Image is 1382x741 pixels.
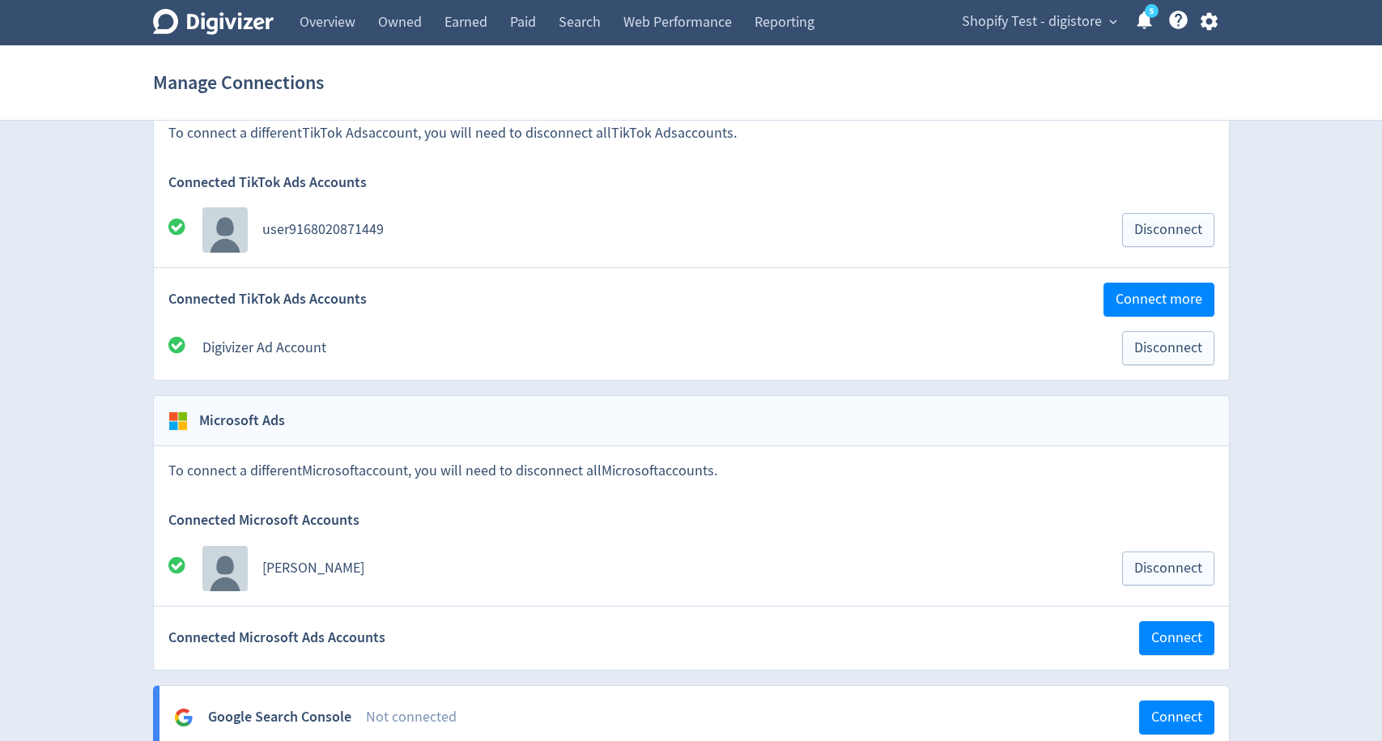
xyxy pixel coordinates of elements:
[1106,15,1120,29] span: expand_more
[1134,341,1202,356] span: Disconnect
[1139,621,1214,655] button: Connect
[1122,331,1214,365] button: Disconnect
[366,707,1139,727] div: Not connected
[202,546,248,591] img: No avatar available
[154,446,1229,496] div: To connect a different Microsoft account, you will need to disconnect all Microsoft accounts.
[1145,4,1159,18] a: 5
[262,559,364,577] a: [PERSON_NAME]
[1151,631,1202,645] span: Connect
[168,172,367,193] span: Connected TikTok Ads Accounts
[1122,551,1214,586] button: Disconnect
[208,707,351,727] div: Google Search Console
[168,628,385,648] span: Connected Microsoft Ads Accounts
[168,289,367,309] span: Connected TikTok Ads Accounts
[1122,213,1214,247] button: Disconnect
[154,109,1229,158] div: To connect a different TikTok Ads account, you will need to disconnect all TikTok Ads accounts.
[1103,283,1214,317] button: Connect more
[168,335,202,360] div: All good
[1134,223,1202,237] span: Disconnect
[1116,292,1202,307] span: Connect more
[168,510,359,530] span: Connected Microsoft Accounts
[202,339,326,357] a: Digivizer Ad Account
[188,411,285,431] h2: Microsoft Ads
[153,57,324,109] h1: Manage Connections
[1139,701,1214,735] button: Connect
[1149,6,1153,17] text: 5
[168,217,202,242] div: All good
[168,556,202,581] div: All good
[262,220,384,239] a: user9168020871449
[174,708,193,727] svg: Google Analytics
[1134,561,1202,576] span: Disconnect
[202,207,248,253] img: No avatar available
[962,9,1102,35] span: Shopify Test - digistore
[1151,710,1202,725] span: Connect
[956,9,1121,35] button: Shopify Test - digistore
